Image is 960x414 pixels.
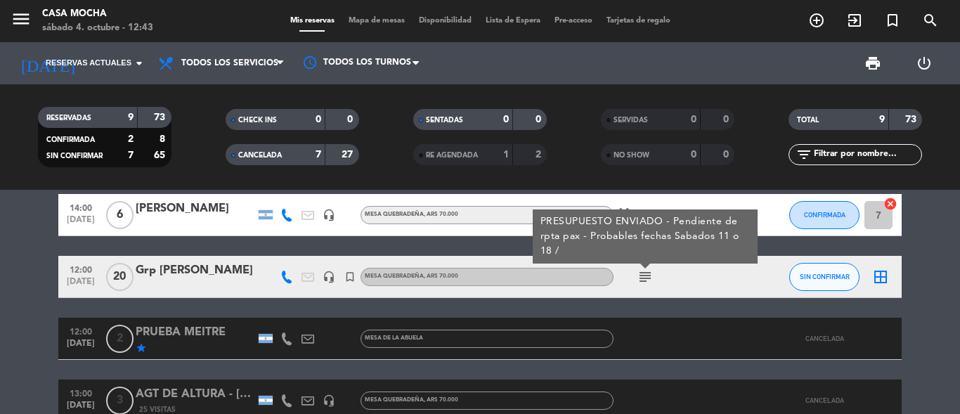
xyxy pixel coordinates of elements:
[426,117,463,124] span: SENTADAS
[864,55,881,72] span: print
[160,134,168,144] strong: 8
[42,7,153,21] div: Casa Mocha
[789,325,860,353] button: CANCELADA
[614,152,649,159] span: NO SHOW
[536,150,544,160] strong: 2
[106,325,134,353] span: 2
[898,42,949,84] div: LOG OUT
[424,397,458,403] span: , ARS 70.000
[131,55,148,72] i: arrow_drop_down
[128,134,134,144] strong: 2
[789,201,860,229] button: CONFIRMADA
[916,55,933,72] i: power_settings_new
[11,8,32,34] button: menu
[238,117,277,124] span: CHECK INS
[789,263,860,291] button: SIN CONFIRMAR
[316,150,321,160] strong: 7
[804,211,845,219] span: CONFIRMADA
[536,115,544,124] strong: 0
[106,263,134,291] span: 20
[238,152,282,159] span: CANCELADA
[347,115,356,124] strong: 0
[136,261,255,280] div: Grp [PERSON_NAME]
[181,58,278,68] span: Todos los servicios
[800,273,850,280] span: SIN CONFIRMAR
[11,8,32,30] i: menu
[63,261,98,277] span: 12:00
[616,207,633,224] i: healing
[547,17,599,25] span: Pre-acceso
[46,136,95,143] span: CONFIRMADA
[796,146,812,163] i: filter_list
[905,115,919,124] strong: 73
[637,207,654,224] i: subject
[136,342,147,354] i: star
[154,112,168,122] strong: 73
[63,339,98,355] span: [DATE]
[316,115,321,124] strong: 0
[614,117,648,124] span: SERVIDAS
[365,273,458,279] span: MESA QUEBRADEÑA
[342,150,356,160] strong: 27
[323,394,335,407] i: headset_mic
[365,335,423,341] span: MESA DE LA ABUELA
[136,323,255,342] div: PRUEBA MEITRE
[323,209,335,221] i: headset_mic
[136,200,255,218] div: [PERSON_NAME]
[136,385,255,403] div: AGT DE ALTURA - [PERSON_NAME] - A CONFIRMAR PAX Y $
[106,201,134,229] span: 6
[691,115,696,124] strong: 0
[63,323,98,339] span: 12:00
[479,17,547,25] span: Lista de Espera
[128,150,134,160] strong: 7
[808,12,825,29] i: add_circle_outline
[599,17,677,25] span: Tarjetas de regalo
[426,152,478,159] span: RE AGENDADA
[46,115,91,122] span: RESERVADAS
[128,112,134,122] strong: 9
[424,273,458,279] span: , ARS 70.000
[11,48,85,79] i: [DATE]
[846,12,863,29] i: exit_to_app
[63,199,98,215] span: 14:00
[46,153,103,160] span: SIN CONFIRMAR
[879,115,885,124] strong: 9
[691,150,696,160] strong: 0
[46,57,131,70] span: Reservas actuales
[323,271,335,283] i: headset_mic
[63,215,98,231] span: [DATE]
[884,12,901,29] i: turned_in_not
[922,12,939,29] i: search
[883,197,897,211] i: cancel
[812,147,921,162] input: Filtrar por nombre...
[424,212,458,217] span: , ARS 70.000
[42,21,153,35] div: sábado 4. octubre - 12:43
[63,277,98,293] span: [DATE]
[342,17,412,25] span: Mapa de mesas
[637,269,654,285] i: subject
[344,271,356,283] i: turned_in_not
[805,396,844,404] span: CANCELADA
[797,117,819,124] span: TOTAL
[154,150,168,160] strong: 65
[805,335,844,342] span: CANCELADA
[365,397,458,403] span: MESA QUEBRADEÑA
[412,17,479,25] span: Disponibilidad
[503,115,509,124] strong: 0
[872,269,889,285] i: border_all
[503,150,509,160] strong: 1
[723,115,732,124] strong: 0
[283,17,342,25] span: Mis reservas
[723,150,732,160] strong: 0
[365,212,458,217] span: MESA QUEBRADEÑA
[540,214,751,259] div: PRESUPUESTO ENVIADO - Pendiente de rpta pax - Probables fechas Sabados 11 o 18 /
[63,384,98,401] span: 13:00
